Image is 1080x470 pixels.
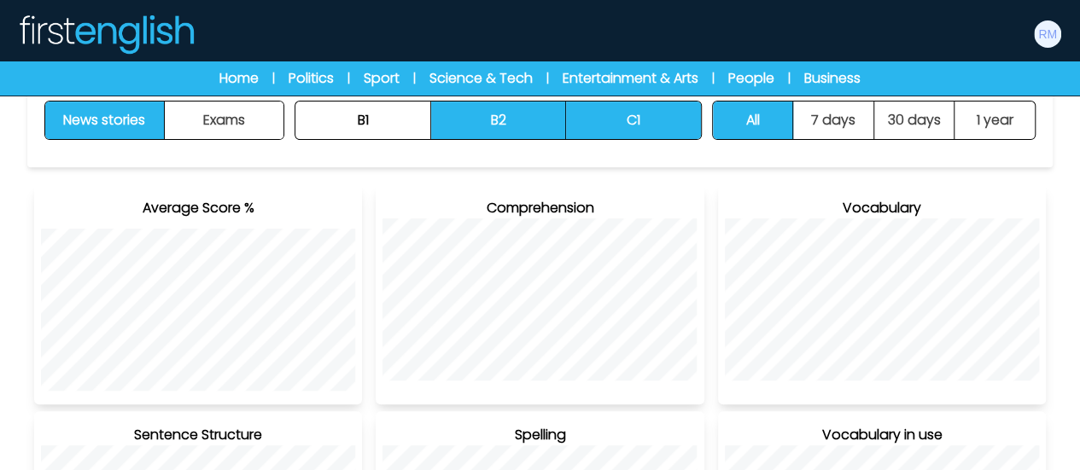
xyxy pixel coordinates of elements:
[382,425,697,445] h3: Spelling
[1034,20,1061,48] img: Rita Martella
[364,68,400,89] a: Sport
[804,68,861,89] a: Business
[713,102,793,139] button: All
[165,102,283,139] button: Exams
[563,68,698,89] a: Entertainment & Arts
[17,14,195,55] img: Logo
[788,70,791,87] span: |
[954,102,1035,139] button: 1 year
[45,102,165,139] button: News stories
[41,425,355,445] h3: Sentence Structure
[413,70,416,87] span: |
[725,198,1039,218] h3: Vocabulary
[429,68,533,89] a: Science & Tech
[874,102,954,139] button: 30 days
[725,425,1039,445] h3: Vocabulary in use
[566,102,701,139] button: C1
[793,102,873,139] button: 7 days
[431,102,566,139] button: B2
[546,70,549,87] span: |
[272,70,275,87] span: |
[41,198,355,218] h3: Average Score %
[347,70,350,87] span: |
[712,70,715,87] span: |
[382,198,697,218] h3: Comprehension
[289,68,334,89] a: Politics
[219,68,259,89] a: Home
[295,102,430,139] button: B1
[728,68,774,89] a: People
